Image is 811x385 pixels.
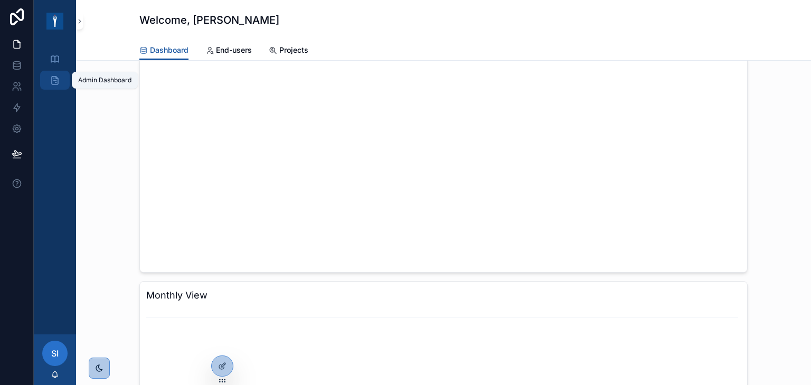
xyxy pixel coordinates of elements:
[51,347,59,360] span: SI
[78,76,131,84] div: Admin Dashboard
[139,13,279,27] h1: Welcome, [PERSON_NAME]
[146,63,741,266] div: chart
[279,45,308,55] span: Projects
[139,41,188,61] a: Dashboard
[269,41,308,62] a: Projects
[150,45,188,55] span: Dashboard
[46,13,63,30] img: App logo
[216,45,252,55] span: End-users
[34,42,76,103] div: scrollable content
[146,288,741,303] h3: Monthly View
[205,41,252,62] a: End-users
